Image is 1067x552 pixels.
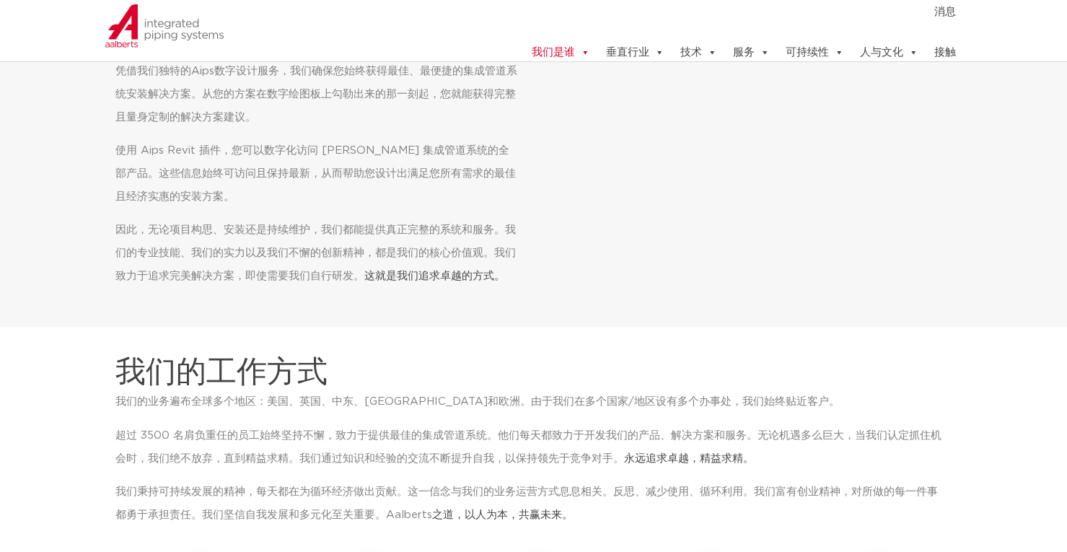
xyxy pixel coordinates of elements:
font: 我们的工作方式 [115,357,328,387]
font: 可持续性 [785,47,828,58]
font: 超过 3500 名肩负重任的员工始终坚持不懈，致力于提供最佳的集成管道系统。他们每天都致力于开发我们的产品、解决方案和服务。无论机遇多么巨大，当我们认定抓住机会时，我们绝不放弃，直到精益求精。我... [115,430,941,464]
a: 垂直行业 [605,38,664,67]
font: 凭借我们独特的Aips数字设计服务，我们确保您始终获得最佳、最便捷的集成管道系统安装解决方案。从您的方案在数字绘图板上勾勒出来的那一刻起，您就能获得完整且量身定制的解决方案建议。 [115,66,517,123]
font: 我们的业务遍布全球多个地区：美国、英国、中东、[GEOGRAPHIC_DATA]和欧洲。由于我们在多个国家/地区设有多个办事处，我们始终贴近客户。 [115,396,840,407]
a: 我们是谁 [531,38,589,67]
font: 之道，以人为本，共赢未来。 [432,509,573,520]
font: 我们是谁 [531,47,574,58]
font: 永远追求卓越，精益求精。 [624,453,754,464]
a: 消息 [934,1,955,24]
font: 垂直行业 [605,47,649,58]
font: 接触 [934,47,955,58]
font: 这就是我们追求卓越的方式。 [364,271,505,281]
nav: 菜单 [301,1,956,24]
font: 使用 Aips Revit 插件，您可以数字化访问 [PERSON_NAME] 集成管道系统的全部产品。这些信息始终可访问且保持最新，从而帮助您设计出满足您所有需求的最佳且经济实惠的安装方案。 [115,145,516,202]
a: 可持续性 [785,38,843,67]
font: 消息 [934,6,955,17]
font: 我们秉持可持续发展的精神，每天都在为循环经济做出贡献。这一信念与我们的业务运营方式息息相关。反思、减少使用、循环利用。我们富有创业精神，对所做的每一件事都勇于承担责任。我们坚信自我发展和多元化至... [115,486,938,520]
font: 因此，无论项目构思、安装还是持续维护，我们都能提供真正完整的系统和服务。我们的专业技能、我们的实力以及我们不懈的创新精神，都是我们的核心价值观。我们致力于追求完美解决方案，即使需要我们自行研发。 [115,224,516,281]
a: 接触 [934,38,955,67]
a: 人与文化 [859,38,918,67]
font: 人与文化 [859,47,903,58]
a: 技术 [680,38,716,67]
font: 技术 [680,47,701,58]
font: 服务 [732,47,754,58]
a: 服务 [732,38,769,67]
